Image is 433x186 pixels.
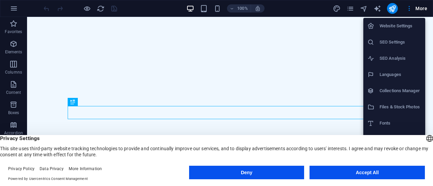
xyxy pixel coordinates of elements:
h6: Website Settings [380,22,421,30]
h6: SEO Analysis [380,54,421,62]
h6: Languages [380,71,421,79]
h6: Files & Stock Photos [380,103,421,111]
h6: Collections Manager [380,87,421,95]
h6: Fonts [380,119,421,127]
h6: SEO Settings [380,38,421,46]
